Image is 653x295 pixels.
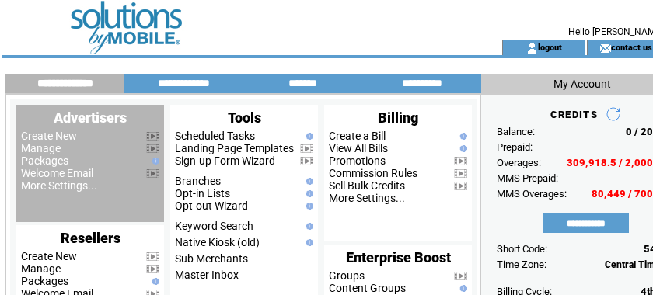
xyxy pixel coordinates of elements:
span: Prepaid: [497,141,533,153]
a: Branches [175,175,221,187]
a: Welcome Email [21,167,93,179]
span: Billing [378,109,418,126]
a: More Settings... [21,179,97,192]
span: Short Code: [497,243,547,255]
a: Create New [21,130,77,142]
a: Create a Bill [329,130,386,142]
img: contact_us_icon.gif [599,42,611,54]
a: Manage [21,262,61,275]
a: Master Inbox [175,269,239,281]
a: Native Kiosk (old) [175,236,260,248]
a: Opt-out Wizard [175,200,248,212]
a: Scheduled Tasks [175,130,255,142]
img: video.png [454,157,467,165]
a: Sub Merchants [175,252,248,265]
img: video.png [146,252,159,261]
a: logout [538,42,562,52]
a: Promotions [329,154,386,167]
a: More Settings... [329,192,405,204]
a: Landing Page Templates [175,142,294,154]
span: Time Zone: [497,259,546,270]
span: Enterprise Boost [346,249,451,265]
img: video.png [146,265,159,273]
span: CREDITS [550,109,598,120]
img: video.png [300,144,313,153]
span: My Account [553,78,611,90]
span: Tools [228,109,261,126]
span: MMS Prepaid: [497,172,558,184]
span: Balance: [497,126,535,137]
img: help.gif [148,278,159,285]
span: Resellers [61,230,120,246]
img: help.gif [302,239,313,246]
img: help.gif [302,190,313,197]
a: Commission Rules [329,167,417,179]
img: video.png [146,169,159,178]
a: Create New [21,250,77,262]
img: video.png [454,169,467,178]
img: help.gif [302,133,313,140]
img: help.gif [456,285,467,292]
a: Keyword Search [175,220,253,232]
a: contact us [611,42,652,52]
span: MMS Overages: [497,188,567,200]
img: help.gif [456,145,467,152]
a: Manage [21,142,61,154]
a: View All Bills [329,142,388,154]
img: video.png [454,182,467,190]
span: Overages: [497,157,541,168]
img: help.gif [148,158,159,165]
a: Content Groups [329,282,406,294]
img: help.gif [302,178,313,185]
a: Sign-up Form Wizard [175,154,275,167]
a: Groups [329,269,365,282]
img: video.png [454,272,467,280]
img: video.png [146,144,159,153]
a: Sell Bulk Credits [329,179,405,192]
a: Packages [21,154,68,167]
img: video.png [300,157,313,165]
img: video.png [146,132,159,141]
span: Advertisers [54,109,127,126]
img: help.gif [302,203,313,210]
img: help.gif [302,223,313,230]
a: Packages [21,275,68,287]
img: account_icon.gif [526,42,538,54]
a: Opt-in Lists [175,187,230,200]
img: help.gif [456,133,467,140]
